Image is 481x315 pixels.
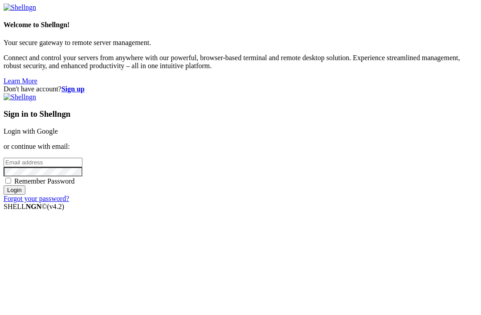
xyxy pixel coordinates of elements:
input: Email address [4,158,82,167]
a: Forgot your password? [4,195,69,202]
img: Shellngn [4,93,36,101]
b: NGN [26,203,42,210]
h3: Sign in to Shellngn [4,109,477,119]
a: Learn More [4,77,37,85]
a: Login with Google [4,127,58,135]
p: Your secure gateway to remote server management. [4,39,477,47]
input: Login [4,185,25,195]
span: Remember Password [14,177,75,185]
a: Sign up [61,85,85,93]
p: Connect and control your servers from anywhere with our powerful, browser-based terminal and remo... [4,54,477,70]
input: Remember Password [5,178,11,184]
p: or continue with email: [4,143,477,151]
div: Don't have account? [4,85,477,93]
img: Shellngn [4,4,36,12]
span: 4.2.0 [47,203,65,210]
span: SHELL © [4,203,64,210]
h4: Welcome to Shellngn! [4,21,477,29]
